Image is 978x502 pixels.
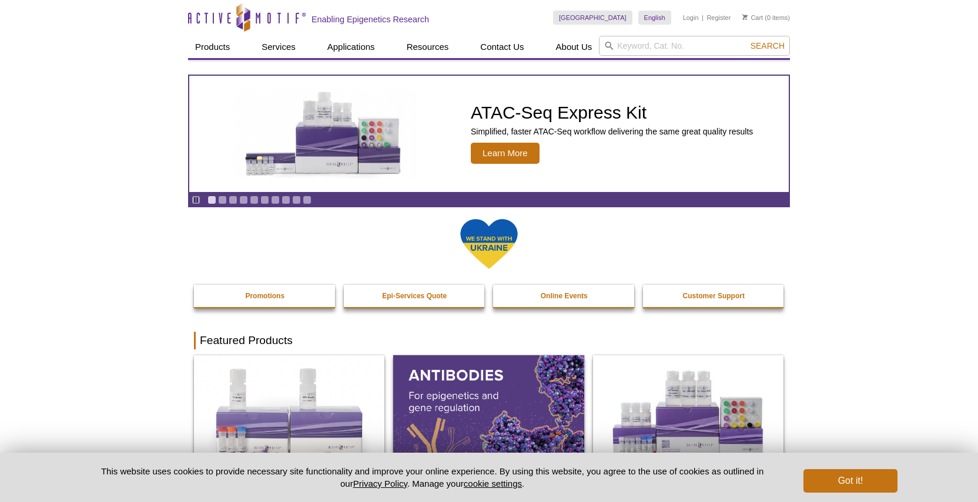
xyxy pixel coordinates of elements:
h2: Enabling Epigenetics Research [312,14,429,25]
a: Online Events [493,285,635,307]
a: Go to slide 1 [207,196,216,204]
input: Keyword, Cat. No. [599,36,790,56]
strong: Promotions [245,292,284,300]
h2: ATAC-Seq Express Kit [471,104,753,122]
a: Cart [742,14,763,22]
a: Resources [400,36,456,58]
article: ATAC-Seq Express Kit [189,76,789,192]
a: Register [706,14,731,22]
a: Products [188,36,237,58]
a: Go to slide 3 [229,196,237,204]
img: ATAC-Seq Express Kit [227,89,421,178]
strong: Customer Support [683,292,745,300]
p: Simplified, faster ATAC-Seq workflow delivering the same great quality results [471,126,753,137]
span: Search [751,41,785,50]
img: DNA Library Prep Kit for Illumina [194,355,384,470]
button: Search [747,41,788,51]
strong: Online Events [541,292,588,300]
span: Learn More [471,143,540,164]
a: About Us [549,36,599,58]
a: Go to slide 8 [282,196,290,204]
a: Privacy Policy [353,479,407,488]
a: Go to slide 9 [292,196,301,204]
a: Services [254,36,303,58]
a: Go to slide 5 [250,196,259,204]
a: Contact Us [473,36,531,58]
img: CUT&Tag-IT® Express Assay Kit [593,355,783,470]
a: ATAC-Seq Express Kit ATAC-Seq Express Kit Simplified, faster ATAC-Seq workflow delivering the sam... [189,76,789,192]
a: Applications [320,36,382,58]
img: We Stand With Ukraine [460,218,518,270]
a: Epi-Services Quote [344,285,486,307]
p: This website uses cookies to provide necessary site functionality and improve your online experie... [81,465,784,490]
a: Login [683,14,699,22]
a: Toggle autoplay [192,196,200,204]
button: cookie settings [464,479,522,488]
a: Go to slide 4 [239,196,248,204]
img: Your Cart [742,14,748,20]
a: Go to slide 10 [303,196,312,204]
li: | [702,11,704,25]
a: Promotions [194,285,336,307]
a: Customer Support [643,285,785,307]
a: Go to slide 2 [218,196,227,204]
a: [GEOGRAPHIC_DATA] [553,11,632,25]
a: Go to slide 7 [271,196,280,204]
a: Go to slide 6 [260,196,269,204]
li: (0 items) [742,11,790,25]
a: English [638,11,671,25]
h2: Featured Products [194,332,784,349]
strong: Epi-Services Quote [382,292,447,300]
button: Got it! [803,469,897,493]
img: All Antibodies [393,355,584,470]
